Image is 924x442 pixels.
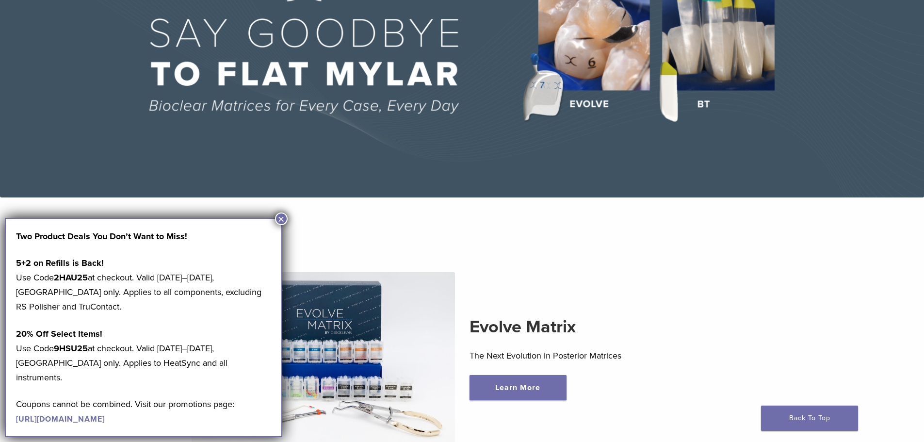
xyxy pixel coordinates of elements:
[16,327,271,385] p: Use Code at checkout. Valid [DATE]–[DATE], [GEOGRAPHIC_DATA] only. Applies to HeatSync and all in...
[16,414,105,424] a: [URL][DOMAIN_NAME]
[16,397,271,426] p: Coupons cannot be combined. Visit our promotions page:
[16,256,271,314] p: Use Code at checkout. Valid [DATE]–[DATE], [GEOGRAPHIC_DATA] only. Applies to all components, exc...
[761,406,858,431] a: Back To Top
[470,348,733,363] p: The Next Evolution in Posterior Matrices
[16,258,104,268] strong: 5+2 on Refills is Back!
[16,231,187,242] strong: Two Product Deals You Don’t Want to Miss!
[470,315,733,339] h2: Evolve Matrix
[16,328,102,339] strong: 20% Off Select Items!
[470,375,567,400] a: Learn More
[275,213,288,225] button: Close
[54,343,88,354] strong: 9HSU25
[54,272,88,283] strong: 2HAU25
